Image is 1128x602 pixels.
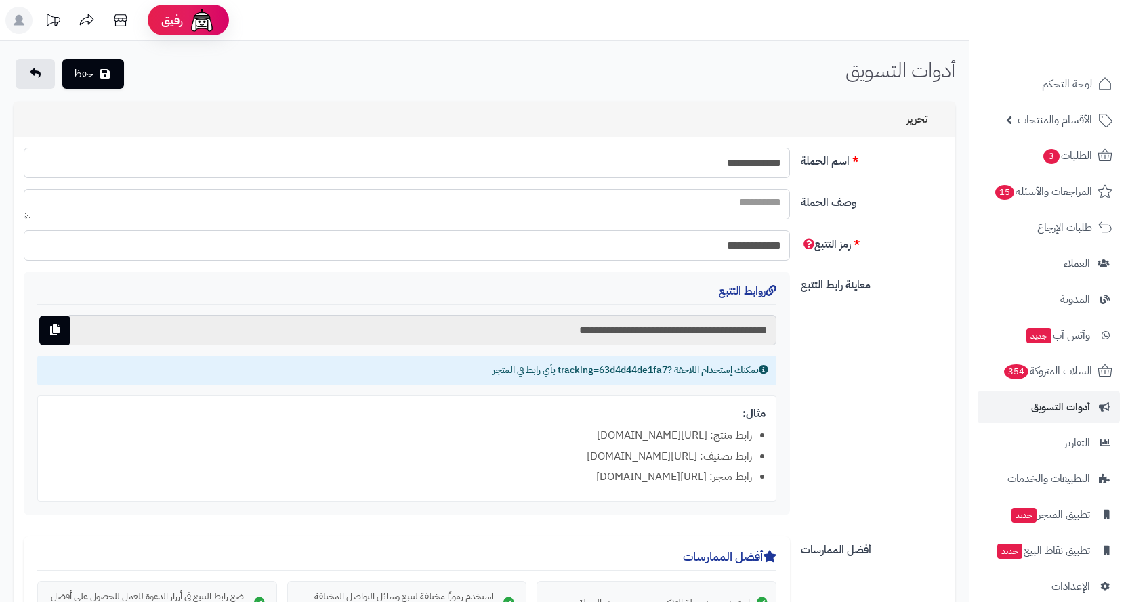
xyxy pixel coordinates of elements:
span: المراجعات والأسئلة [994,182,1092,201]
label: وصف الحملة [795,189,951,211]
label: اسم الحملة [795,148,951,169]
strong: مثال: [743,406,766,422]
span: الطلبات [1042,146,1092,165]
h4: أفضل الممارسات [37,550,776,571]
span: جديد [1026,328,1051,343]
span: تطبيق نقاط البيع [996,541,1090,560]
span: التقارير [1064,433,1090,452]
h4: روابط التتبع [37,285,776,305]
span: طلبات الإرجاع [1037,218,1092,237]
span: أدوات التسويق [1031,397,1090,416]
span: العملاء [1064,254,1090,273]
a: طلبات الإرجاع [978,211,1120,244]
a: تطبيق نقاط البيعجديد [978,534,1120,567]
span: رمز التتبع [801,236,851,253]
span: 3 [1043,149,1060,164]
span: المدونة [1060,290,1090,309]
a: المدونة [978,283,1120,316]
span: السلات المتروكة [1003,362,1092,381]
a: العملاء [978,247,1120,280]
h3: تحرير [906,113,942,126]
label: معاينة رابط التتبع [795,272,951,293]
span: التطبيقات والخدمات [1007,469,1090,488]
a: تطبيق المتجرجديد [978,498,1120,531]
a: تحديثات المنصة [36,7,70,37]
a: التقارير [978,427,1120,459]
span: تطبيق المتجر [1010,505,1090,524]
a: المراجعات والأسئلة15 [978,175,1120,208]
span: الأقسام والمنتجات [1018,110,1092,129]
label: أفضل الممارسات [795,536,951,558]
span: 354 [1004,364,1028,379]
img: ai-face.png [188,7,215,34]
a: أدوات التسويق [978,391,1120,423]
button: حفظ [62,59,124,89]
h1: أدوات التسويق [845,59,955,81]
a: الطلبات3 [978,139,1120,172]
span: رفيق [161,12,183,28]
a: وآتس آبجديد [978,319,1120,351]
span: وآتس آب [1025,326,1090,345]
span: الإعدادات [1051,577,1090,596]
span: لوحة التحكم [1042,74,1092,93]
li: رابط منتج: [URL][DOMAIN_NAME] [48,428,752,444]
a: السلات المتروكة354 [978,355,1120,387]
span: 15 [995,185,1014,200]
a: لوحة التحكم [978,68,1120,100]
li: رابط متجر: [URL][DOMAIN_NAME] [48,469,752,485]
div: يمكنك إستخدام اللاحقة ?tracking=63d4d44de1fa7 بأي رابط في المتجر [37,356,776,385]
span: جديد [1011,508,1037,523]
span: جديد [997,544,1022,559]
a: التطبيقات والخدمات [978,463,1120,495]
li: رابط تصنيف: [URL][DOMAIN_NAME] [48,449,752,465]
